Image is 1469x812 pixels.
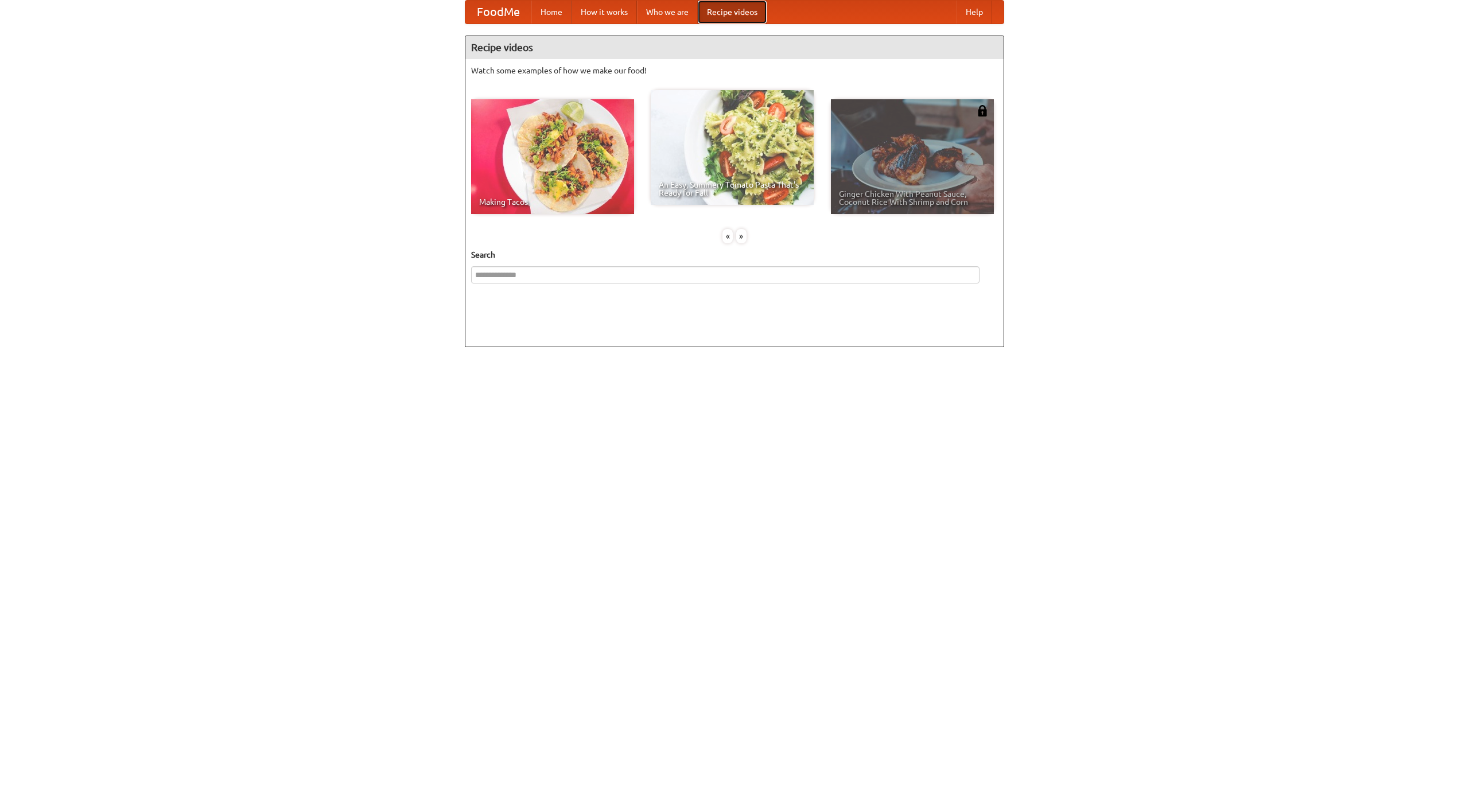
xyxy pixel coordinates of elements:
a: Help [957,1,992,24]
a: Home [531,1,572,24]
a: An Easy, Summery Tomato Pasta That's Ready for Fall [651,90,814,205]
div: » [736,229,747,243]
a: Making Tacos [471,99,634,214]
div: « [722,229,733,243]
span: An Easy, Summery Tomato Pasta That's Ready for Fall [659,181,806,197]
p: Watch some examples of how we make our food! [471,65,998,76]
span: Making Tacos [479,198,626,206]
a: Recipe videos [698,1,767,24]
h4: Recipe videos [465,36,1004,59]
a: Who we are [637,1,698,24]
a: FoodMe [465,1,531,24]
img: 483408.png [977,105,988,116]
a: How it works [572,1,637,24]
h5: Search [471,249,998,261]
